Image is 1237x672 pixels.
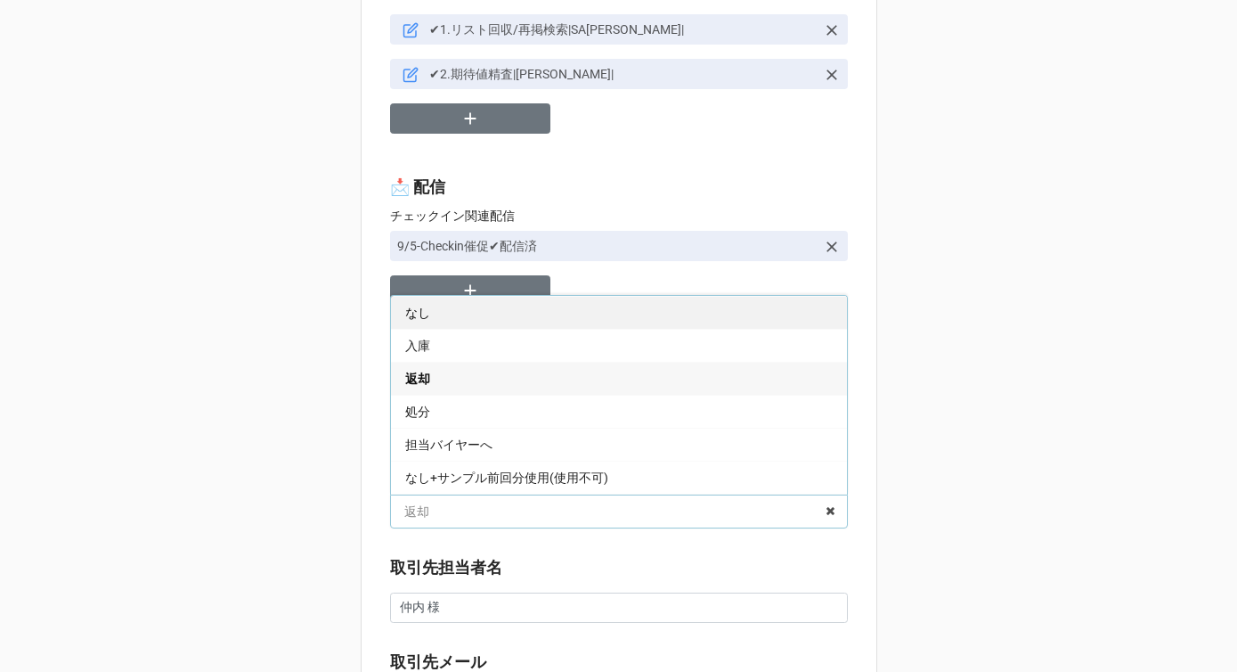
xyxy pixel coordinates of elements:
p: 9/5-Checkin催促✔︎配信済 [397,237,816,255]
span: 担当バイヤーへ [405,438,492,452]
span: なし+サンプル前回分使用(使用不可) [405,471,608,485]
span: 返却 [405,372,430,386]
span: なし [405,306,430,320]
label: 📩 配信 [390,175,445,200]
p: チェックイン関連配信 [390,207,848,225]
span: 入庫 [405,339,430,353]
span: 処分 [405,405,430,419]
label: 取引先担当者名 [390,555,502,580]
p: ✔︎2.期待値精査|[PERSON_NAME]| [429,65,816,83]
p: ✔︎1.リスト回収/再掲検索|SA[PERSON_NAME]| [429,20,816,38]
